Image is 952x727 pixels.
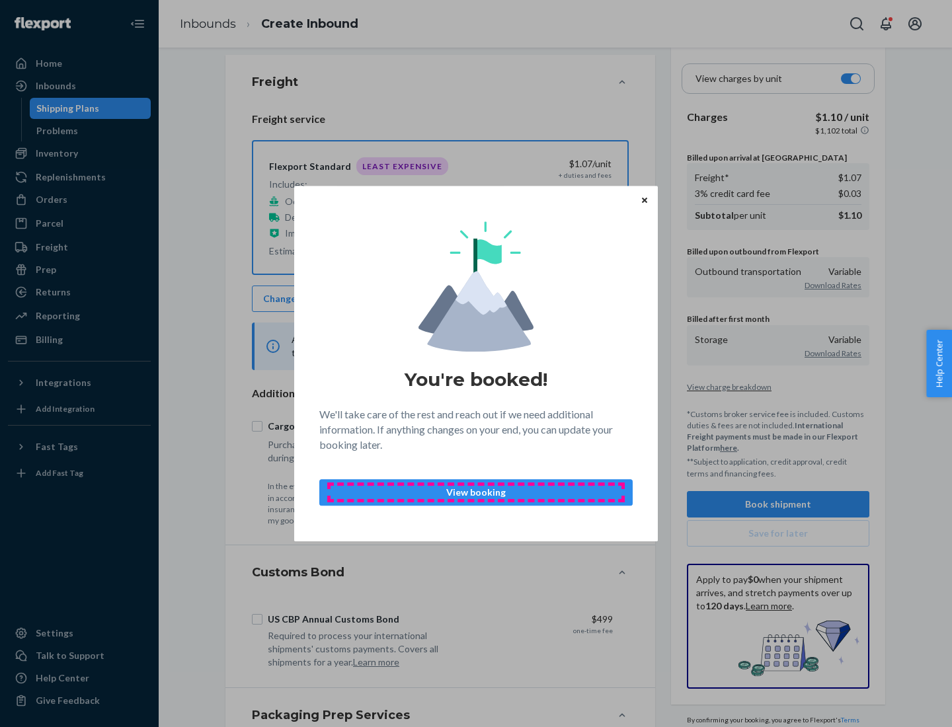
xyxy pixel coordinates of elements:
button: Close [638,192,651,207]
p: We'll take care of the rest and reach out if we need additional information. If anything changes ... [319,407,633,453]
p: View booking [331,486,621,499]
button: View booking [319,479,633,506]
h1: You're booked! [405,367,547,391]
img: svg+xml,%3Csvg%20viewBox%3D%220%200%20174%20197%22%20fill%3D%22none%22%20xmlns%3D%22http%3A%2F%2F... [418,221,534,352]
